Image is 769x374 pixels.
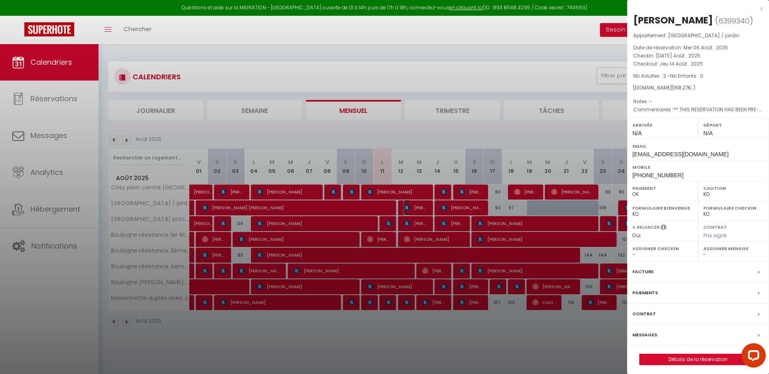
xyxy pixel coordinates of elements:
[632,151,728,157] span: [EMAIL_ADDRESS][DOMAIN_NAME]
[632,331,657,339] label: Messages
[672,84,695,91] span: ( € )
[632,184,693,192] label: Paiement
[632,204,693,212] label: Formulaire Bienvenue
[718,16,750,26] span: 6399340
[633,84,763,92] div: [DOMAIN_NAME]
[632,224,660,231] label: A relancer
[649,98,652,105] span: -
[632,142,764,150] label: Email
[703,184,764,192] label: Caution
[703,232,727,239] span: Pas signé
[660,60,703,67] span: Jeu 14 Août . 2025
[703,130,713,136] span: N/A
[633,32,763,40] p: Appartement :
[656,52,700,59] span: [DATE] Août . 2025
[633,98,763,106] p: Notes :
[632,172,683,178] span: [PHONE_NUMBER]
[632,268,653,276] label: Facture
[703,204,764,212] label: Formulaire Checkin
[674,84,688,91] span: 168.27
[627,4,763,14] div: x
[703,224,727,229] label: Contrat
[668,32,739,39] span: [GEOGRAPHIC_DATA] / jardin
[639,354,757,365] button: Détails de la réservation
[683,44,728,51] span: Mer 06 Août . 2025
[632,130,642,136] span: N/A
[661,224,666,233] i: Sélectionner OUI si vous souhaiter envoyer les séquences de messages post-checkout
[670,72,703,79] span: Nb Enfants : 0
[715,15,753,26] span: ( )
[735,340,769,374] iframe: LiveChat chat widget
[640,354,756,365] a: Détails de la réservation
[632,244,693,253] label: Assigner Checkin
[633,52,763,60] p: Checkin :
[632,163,764,171] label: Mobile
[632,289,658,297] label: Paiements
[703,244,764,253] label: Assigner Menage
[632,121,693,129] label: Arrivée
[633,14,713,27] div: [PERSON_NAME]
[633,44,763,52] p: Date de réservation :
[633,60,763,68] p: Checkout :
[632,310,656,318] label: Contrat
[633,72,703,79] span: Nb Adultes : 2 -
[703,121,764,129] label: Départ
[633,106,763,114] p: Commentaires :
